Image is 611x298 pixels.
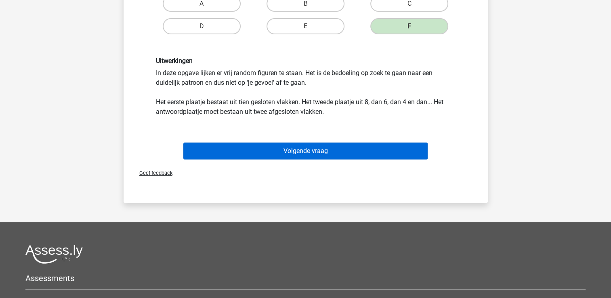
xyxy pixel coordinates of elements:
div: In deze opgave lijken er vrij random figuren te staan. Het is de bedoeling op zoek te gaan naar e... [150,57,462,116]
span: Geef feedback [133,170,172,176]
label: E [267,18,344,34]
button: Volgende vraag [183,143,428,159]
img: Assessly logo [25,245,83,264]
label: F [370,18,448,34]
label: D [163,18,241,34]
h6: Uitwerkingen [156,57,456,65]
h5: Assessments [25,273,586,283]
